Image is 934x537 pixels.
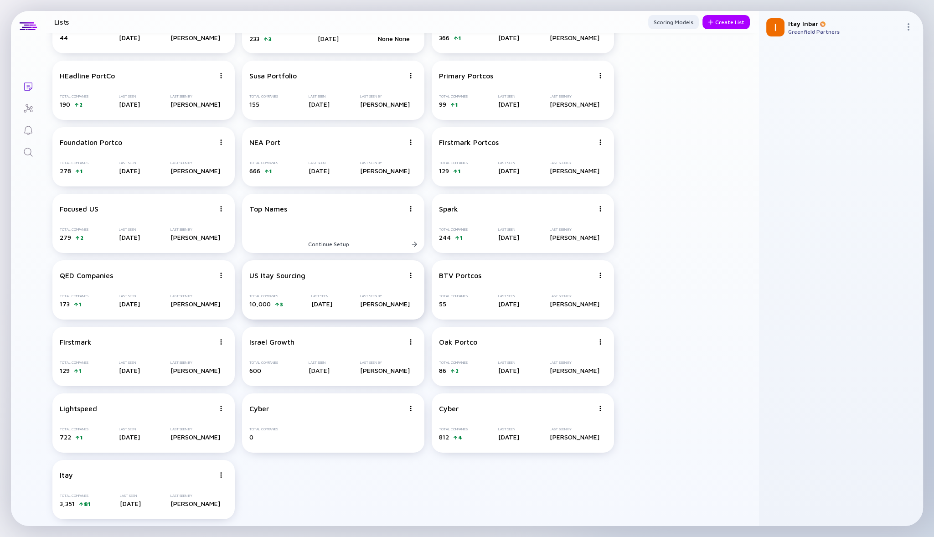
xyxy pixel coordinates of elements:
[439,300,446,308] span: 55
[498,294,519,298] div: Last Seen
[360,294,410,298] div: Last Seen By
[249,433,253,441] span: 0
[120,494,141,498] div: Last Seen
[119,94,140,98] div: Last Seen
[360,300,410,308] div: [PERSON_NAME]
[249,205,287,213] div: Top Names
[439,34,449,41] span: 366
[84,501,90,507] div: 81
[439,338,477,346] div: Oak Portco
[60,367,70,374] span: 129
[119,433,140,441] div: [DATE]
[439,138,499,146] div: Firstmark Portcos
[218,406,224,411] img: Menu
[439,404,459,413] div: Cyber
[80,168,83,175] div: 1
[550,233,599,241] div: [PERSON_NAME]
[249,161,278,165] div: Total Companies
[268,36,272,42] div: 3
[439,233,451,241] span: 244
[60,161,88,165] div: Total Companies
[550,433,599,441] div: [PERSON_NAME]
[119,361,140,365] div: Last Seen
[249,300,271,308] span: 10,000
[269,168,272,175] div: 1
[702,15,750,29] div: Create List
[218,139,224,145] img: Menu
[280,301,283,308] div: 3
[360,361,410,365] div: Last Seen By
[60,100,70,108] span: 190
[439,271,481,279] div: BTV Portcos
[249,271,305,279] div: US Itay Sourcing
[249,100,259,108] span: 155
[598,406,603,411] img: Menu
[648,15,699,29] button: Scoring Models
[249,427,278,431] div: Total Companies
[498,94,519,98] div: Last Seen
[170,227,220,232] div: Last Seen By
[60,34,68,41] span: 44
[60,294,88,298] div: Total Companies
[408,406,413,411] img: Menu
[550,167,599,175] div: [PERSON_NAME]
[455,367,459,374] div: 2
[60,138,122,146] div: Foundation Portco
[439,433,449,441] span: 812
[550,161,599,165] div: Last Seen By
[309,361,330,365] div: Last Seen
[550,94,599,98] div: Last Seen By
[550,367,599,374] div: [PERSON_NAME]
[119,367,140,374] div: [DATE]
[439,427,468,431] div: Total Companies
[460,234,462,241] div: 1
[60,94,88,98] div: Total Companies
[408,339,413,345] img: Menu
[119,167,140,175] div: [DATE]
[550,294,599,298] div: Last Seen By
[439,161,468,165] div: Total Companies
[598,206,603,212] img: Menu
[249,404,269,413] div: Cyber
[439,361,468,365] div: Total Companies
[311,294,332,298] div: Last Seen
[788,28,901,35] div: Greenfield Partners
[498,227,519,232] div: Last Seen
[498,367,519,374] div: [DATE]
[439,367,446,374] span: 86
[455,101,458,108] div: 1
[309,167,330,175] div: [DATE]
[249,167,260,175] span: 666
[170,94,220,98] div: Last Seen By
[60,227,88,232] div: Total Companies
[119,227,140,232] div: Last Seen
[60,233,71,241] span: 279
[360,100,410,108] div: [PERSON_NAME]
[309,100,330,108] div: [DATE]
[170,500,220,507] div: [PERSON_NAME]
[309,367,330,374] div: [DATE]
[360,94,410,98] div: Last Seen By
[218,206,224,212] img: Menu
[905,23,912,31] img: Menu
[170,167,220,175] div: [PERSON_NAME]
[60,500,75,507] span: 3,351
[408,73,413,78] img: Menu
[249,72,297,80] div: Susa Portfolio
[60,471,73,479] div: Itay
[498,300,519,308] div: [DATE]
[170,34,220,41] div: [PERSON_NAME]
[498,34,519,41] div: [DATE]
[60,167,71,175] span: 278
[170,494,220,498] div: Last Seen By
[318,35,339,42] div: [DATE]
[170,433,220,441] div: [PERSON_NAME]
[170,427,220,431] div: Last Seen By
[11,97,45,119] a: Investor Map
[360,161,410,165] div: Last Seen By
[311,300,332,308] div: [DATE]
[60,494,90,498] div: Total Companies
[119,34,140,41] div: [DATE]
[498,161,519,165] div: Last Seen
[788,20,901,27] div: Itay Inbar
